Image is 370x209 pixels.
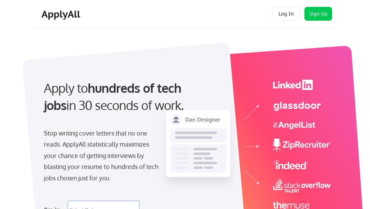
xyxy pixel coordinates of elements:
div: ApplyAll [41,8,82,20]
button: Log In [272,7,300,21]
div: Stop writing cover letters that no one reads. ApplyAll statistically maximizes your chance of get... [44,128,163,183]
div: Apply to in 30 seconds of work. [44,79,191,114]
button: Sign Up [304,7,332,21]
strong: hundreds of tech jobs [44,80,184,113]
